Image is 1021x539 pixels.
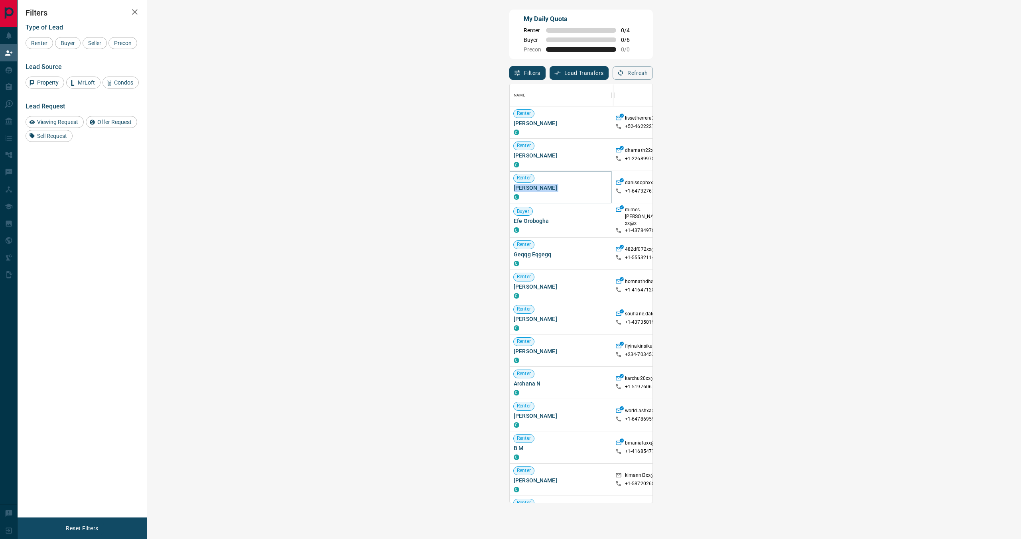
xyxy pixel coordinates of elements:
span: [PERSON_NAME] [514,476,607,484]
div: MrLoft [66,77,101,89]
span: Type of Lead [26,24,63,31]
div: Offer Request [86,116,137,128]
div: condos.ca [514,390,519,395]
span: [PERSON_NAME] [514,119,607,127]
span: Buyer [58,40,78,46]
div: condos.ca [514,293,519,299]
span: B M [514,444,607,452]
span: Precon [524,46,541,53]
div: Property [26,77,64,89]
span: [PERSON_NAME] [514,412,607,420]
span: Renter [514,142,534,149]
p: 482df072xx@x [625,246,658,254]
span: Renter [514,306,534,313]
h2: Filters [26,8,139,18]
p: +1- 41647128xx [625,287,660,293]
p: +1- 55532114xx [625,254,660,261]
div: Buyer [55,37,81,49]
p: bmanialaxx@x [625,440,658,448]
div: condos.ca [514,422,519,428]
div: condos.ca [514,130,519,135]
div: Name [510,84,611,106]
span: Archana N [514,380,607,388]
p: +1- 43784978xx [625,227,660,234]
button: Reset Filters [61,521,103,535]
p: My Daily Quota [524,14,639,24]
span: Sell Request [34,133,70,139]
span: [PERSON_NAME] [514,151,607,159]
p: +1- 64732767xx [625,188,660,195]
div: condos.ca [514,227,519,233]
div: Renter [26,37,53,49]
span: Renter [514,435,534,442]
span: Viewing Request [34,119,81,125]
p: +1- 51976067xx [625,384,660,390]
p: +1- 41685477xx [625,448,660,455]
p: +52- 46222270xx [625,123,662,130]
div: condos.ca [514,358,519,363]
span: Condos [111,79,136,86]
div: condos.ca [514,487,519,492]
span: Seller [85,40,104,46]
p: soufiane.dakirxx@x [625,311,668,319]
div: Precon [108,37,137,49]
p: lissetherrera2xx@x [625,115,666,123]
span: Renter [514,370,534,377]
span: Renter [514,403,534,409]
span: Property [34,79,61,86]
div: Seller [83,37,107,49]
span: Buyer [524,37,541,43]
span: Renter [514,175,534,181]
div: condos.ca [514,261,519,266]
span: [PERSON_NAME] [514,347,607,355]
p: +1- 43735019xx [625,319,660,326]
span: Precon [111,40,134,46]
p: mimes.[PERSON_NAME]-xx@x [625,207,671,227]
div: Name [514,84,526,106]
p: karchu20xx@x [625,375,658,384]
span: Renter [514,467,534,474]
span: [PERSON_NAME] [514,184,607,192]
span: [PERSON_NAME] [514,315,607,323]
div: condos.ca [514,162,519,167]
span: [PERSON_NAME] [514,283,607,291]
span: Buyer [514,208,532,215]
span: 0 / 4 [621,27,639,33]
span: Renter [514,241,534,248]
p: kimanni3xx@x [625,472,658,480]
p: +1- 58720268xx [625,480,660,487]
span: Renter [514,500,534,506]
div: Condos [102,77,139,89]
span: 0 / 0 [621,46,639,53]
div: Sell Request [26,130,73,142]
p: +1- 22689978xx [625,155,660,162]
p: danissophxx@x [625,179,660,188]
span: Renter [514,110,534,117]
span: 0 / 6 [621,37,639,43]
span: Renter [514,338,534,345]
p: +1- 64786959xx [625,416,660,423]
div: condos.ca [514,454,519,460]
p: homnathdhakalxx@x [625,278,672,287]
span: Renter [524,27,541,33]
span: Efe Orobogha [514,217,607,225]
span: Renter [514,273,534,280]
span: Offer Request [95,119,134,125]
span: Renter [28,40,50,46]
p: dharnath22xx@x [625,147,663,155]
span: MrLoft [75,79,98,86]
button: Filters [509,66,546,80]
button: Refresh [613,66,653,80]
span: Geqqg Eqgegq [514,250,607,258]
p: fiyinakinsikuxx@x [625,343,664,351]
button: Lead Transfers [550,66,609,80]
p: +234- 70345364xx [625,351,665,358]
div: condos.ca [514,194,519,200]
p: world.ashxaxx@x [625,407,664,416]
span: Lead Source [26,63,62,71]
span: Lead Request [26,102,65,110]
div: condos.ca [514,325,519,331]
div: Viewing Request [26,116,84,128]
